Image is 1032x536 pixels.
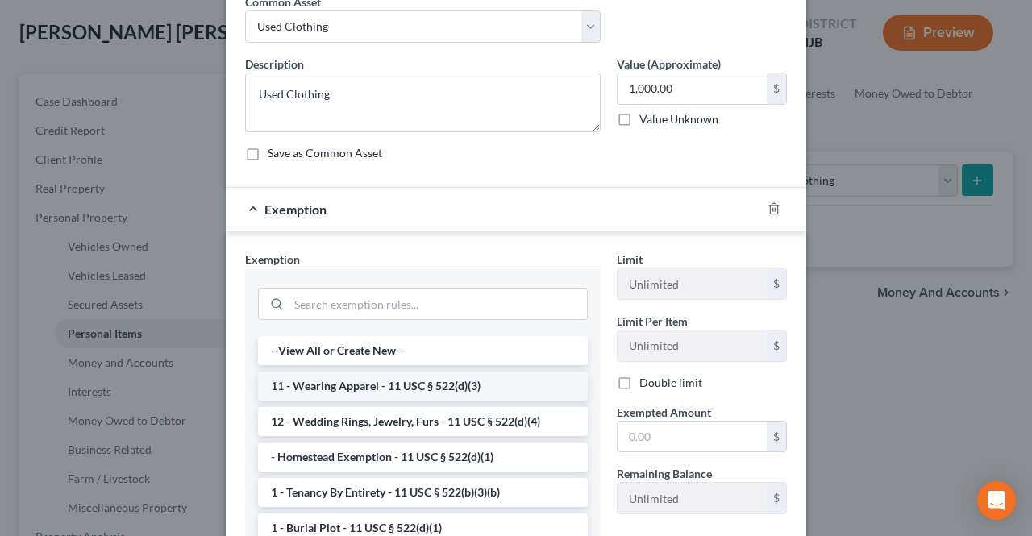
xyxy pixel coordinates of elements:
[767,422,786,452] div: $
[639,111,718,127] label: Value Unknown
[617,465,712,482] label: Remaining Balance
[258,478,588,507] li: 1 - Tenancy By Entirety - 11 USC § 522(b)(3)(b)
[767,483,786,513] div: $
[618,330,767,361] input: --
[258,372,588,401] li: 11 - Wearing Apparel - 11 USC § 522(d)(3)
[767,268,786,299] div: $
[258,407,588,436] li: 12 - Wedding Rings, Jewelry, Furs - 11 USC § 522(d)(4)
[617,405,711,419] span: Exempted Amount
[258,336,588,365] li: --View All or Create New--
[268,145,382,161] label: Save as Common Asset
[618,483,767,513] input: --
[618,422,767,452] input: 0.00
[245,252,300,266] span: Exemption
[617,252,643,266] span: Limit
[767,330,786,361] div: $
[258,443,588,472] li: - Homestead Exemption - 11 USC § 522(d)(1)
[618,73,767,104] input: 0.00
[617,313,688,330] label: Limit Per Item
[264,202,327,217] span: Exemption
[289,289,587,319] input: Search exemption rules...
[618,268,767,299] input: --
[767,73,786,104] div: $
[245,57,304,71] span: Description
[617,56,721,73] label: Value (Approximate)
[639,375,702,391] label: Double limit
[977,481,1016,520] div: Open Intercom Messenger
